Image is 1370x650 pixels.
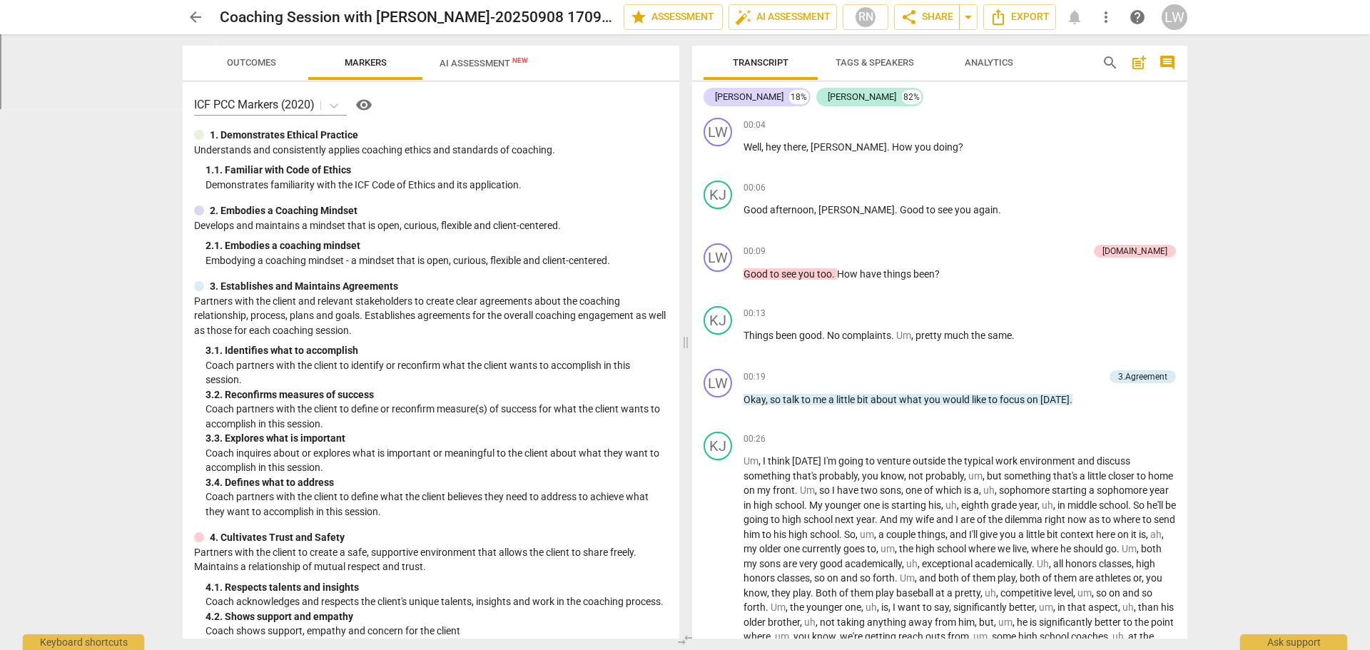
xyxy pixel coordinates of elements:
span: , [983,470,987,482]
div: 3. 1. Identifies what to accomplish [205,343,668,358]
button: Share [894,4,960,30]
a: Help [347,93,375,116]
span: it [1131,529,1139,540]
span: . [875,514,880,525]
span: there [783,141,806,153]
span: which [935,484,964,496]
span: I [955,514,960,525]
div: 2. 1. Embodies a coaching mindset [205,238,668,253]
span: year [1150,484,1169,496]
button: Export [983,4,1056,30]
span: send [1154,514,1175,525]
div: 3. 3. Explores what is important [205,431,668,446]
span: Filler word [945,499,957,511]
span: as [1089,514,1102,525]
span: his [928,499,941,511]
span: where [1113,514,1142,525]
span: me [813,394,828,405]
div: [PERSON_NAME] [715,90,783,104]
div: [PERSON_NAME] [828,90,896,104]
p: Demonstrates familiarity with the ICF Code of Ethics and its application. [205,178,668,193]
span: focus [1000,394,1027,405]
span: , [876,543,881,554]
span: probably [819,470,858,482]
span: . [891,330,896,341]
span: he'll [1147,499,1165,511]
div: Change speaker [704,369,732,397]
span: [DATE] [1040,394,1070,405]
span: Good [744,204,770,215]
span: [PERSON_NAME] [818,204,895,215]
span: wife [915,514,936,525]
span: dilemma [1005,514,1045,525]
p: Develops and maintains a mindset that is open, curious, flexible and client-centered. [194,218,668,233]
span: one [863,499,882,511]
div: Change speaker [704,243,732,272]
span: doing [933,141,958,153]
span: a [973,484,979,496]
div: Change speaker [704,432,732,460]
p: Coach partners with the client to define or reconfirm measure(s) of success for what the client w... [205,402,668,431]
span: to [926,204,938,215]
span: on [1117,529,1131,540]
span: pretty [915,330,944,341]
span: , [766,394,770,405]
span: see [938,204,955,215]
span: , [814,204,818,215]
span: same [988,330,1012,341]
span: the [948,455,964,467]
span: , [941,499,945,511]
span: in [1057,499,1067,511]
span: two [861,484,880,496]
div: Ask support [1240,634,1347,650]
span: 00:26 [744,433,766,445]
span: next [835,514,856,525]
span: Well [744,141,761,153]
span: have [837,484,861,496]
span: Filler word [1150,529,1162,540]
span: him [744,529,762,540]
button: AI Assessment [729,4,837,30]
span: , [1162,529,1164,540]
span: my [744,543,759,554]
span: you [924,394,943,405]
span: Filler word [1042,499,1053,511]
span: his [773,529,788,540]
span: environment [1020,455,1077,467]
a: Help [1125,4,1150,30]
span: visibility [355,96,372,113]
span: middle [1067,499,1099,511]
span: , [945,529,950,540]
span: younger [825,499,863,511]
span: goes [843,543,867,554]
span: Assessment [630,9,716,26]
div: Change speaker [704,118,732,146]
span: school [775,499,804,511]
span: AI Assessment [440,58,528,68]
div: LW [1162,4,1187,30]
span: hey [766,141,783,153]
span: and [936,514,955,525]
span: older [759,543,783,554]
span: high [915,543,937,554]
span: 00:13 [744,308,766,320]
span: discuss [1097,455,1130,467]
span: so [819,484,832,496]
span: to [1137,470,1148,482]
span: here [1096,529,1117,540]
span: to [771,514,782,525]
span: New [512,56,528,64]
span: my [757,484,773,496]
span: sophomore [1097,484,1150,496]
span: closer [1108,470,1137,482]
span: help [1129,9,1146,26]
span: but [987,470,1004,482]
span: auto_fix_high [735,9,752,26]
span: Filler word [744,455,758,467]
span: little [1087,470,1108,482]
span: . [839,529,844,540]
div: Change speaker [704,306,732,335]
span: . [832,268,837,280]
span: couple [886,529,918,540]
span: so [770,394,783,405]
